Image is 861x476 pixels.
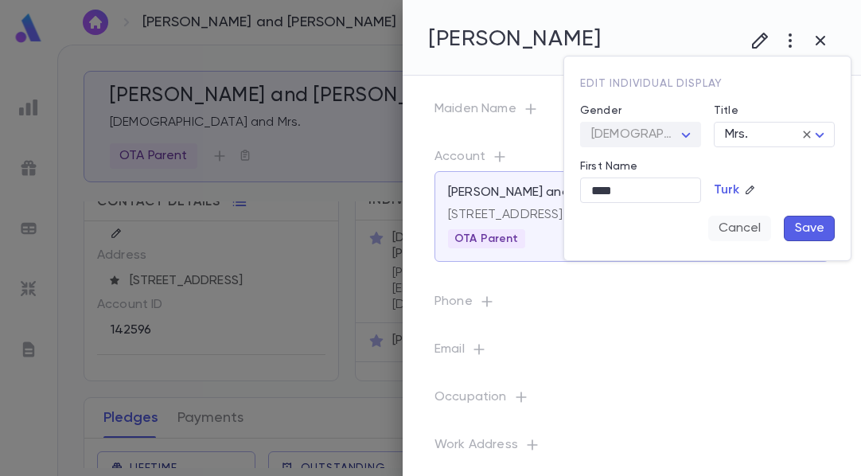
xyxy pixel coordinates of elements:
label: Title [714,104,738,117]
div: Mrs. [714,123,835,147]
div: [DEMOGRAPHIC_DATA] [580,123,701,147]
button: Save [784,216,835,241]
p: Turk [714,182,740,198]
span: Mrs. [725,128,749,141]
button: Cancel [708,216,771,241]
label: First Name [580,160,637,173]
label: Gender [580,104,621,117]
span: [DEMOGRAPHIC_DATA] [591,128,727,141]
span: Edit individual display [580,78,723,89]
